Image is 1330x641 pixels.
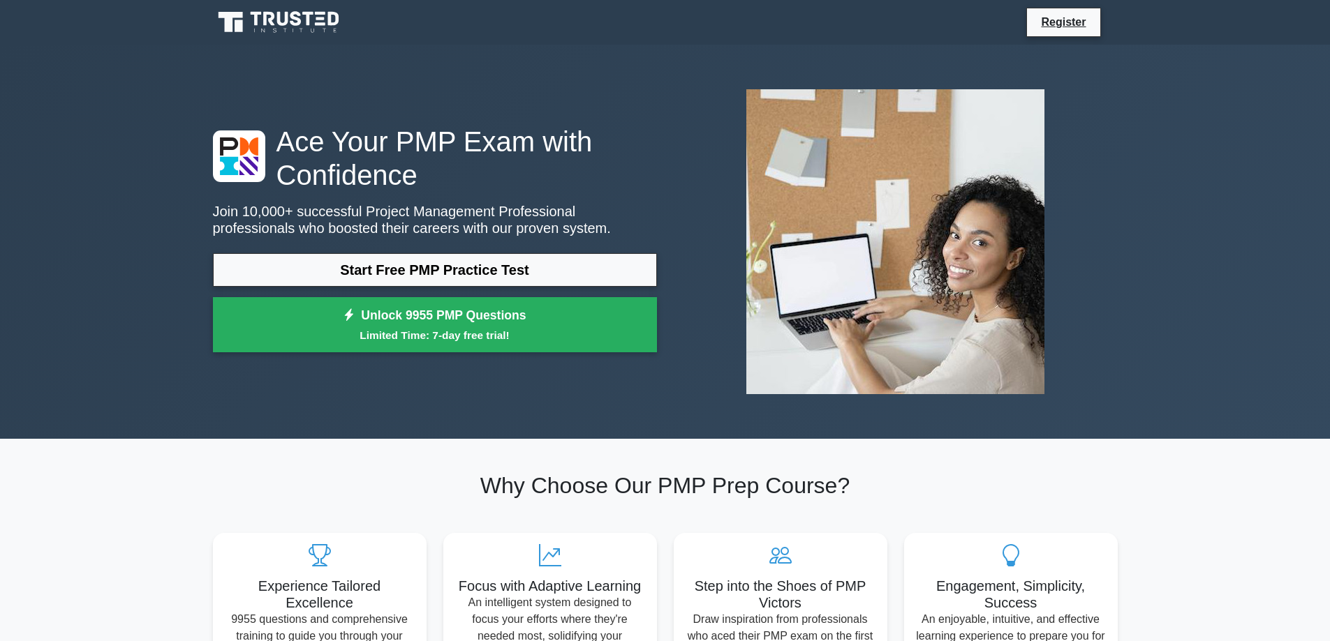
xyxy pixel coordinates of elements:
[915,578,1107,611] h5: Engagement, Simplicity, Success
[455,578,646,594] h5: Focus with Adaptive Learning
[213,125,657,192] h1: Ace Your PMP Exam with Confidence
[230,327,640,343] small: Limited Time: 7-day free trial!
[224,578,415,611] h5: Experience Tailored Excellence
[685,578,876,611] h5: Step into the Shoes of PMP Victors
[213,472,1118,499] h2: Why Choose Our PMP Prep Course?
[213,253,657,287] a: Start Free PMP Practice Test
[213,297,657,353] a: Unlock 9955 PMP QuestionsLimited Time: 7-day free trial!
[213,203,657,236] p: Join 10,000+ successful Project Management Professional professionals who boosted their careers w...
[1033,13,1094,31] a: Register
